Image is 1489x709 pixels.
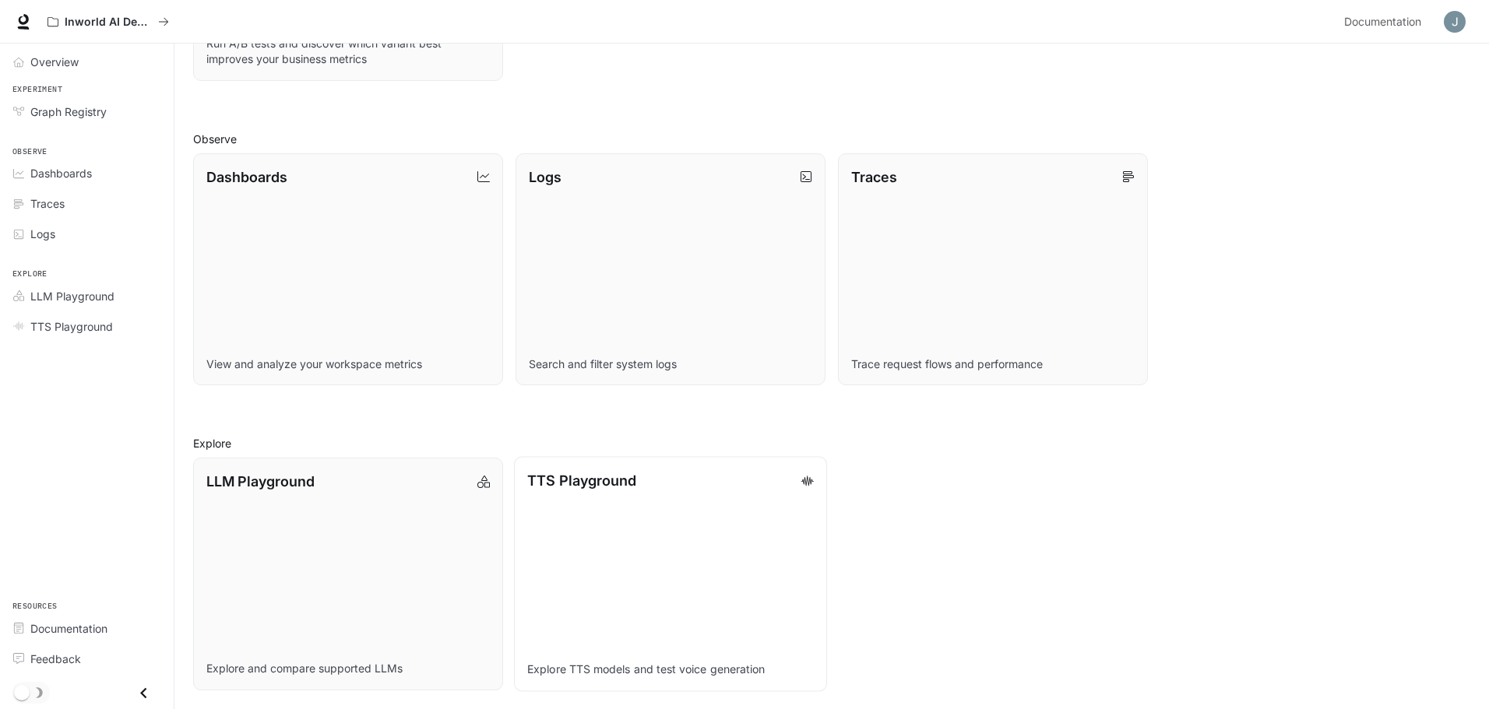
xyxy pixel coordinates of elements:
span: Documentation [30,620,107,637]
span: Documentation [1344,12,1421,32]
span: Traces [30,195,65,212]
p: Explore TTS models and test voice generation [527,662,814,678]
span: Dark mode toggle [14,683,30,700]
a: LogsSearch and filter system logs [516,153,825,386]
p: Traces [851,167,897,188]
a: Documentation [1338,6,1433,37]
a: Graph Registry [6,98,167,125]
span: Graph Registry [30,104,107,120]
a: TTS PlaygroundExplore TTS models and test voice generation [514,457,827,691]
p: Search and filter system logs [529,356,812,372]
a: LLM PlaygroundExplore and compare supported LLMs [193,458,503,690]
a: LLM Playground [6,283,167,310]
span: Logs [30,226,55,242]
p: Trace request flows and performance [851,356,1135,372]
a: Feedback [6,645,167,672]
a: Documentation [6,615,167,642]
a: TTS Playground [6,313,167,340]
a: DashboardsView and analyze your workspace metrics [193,153,503,386]
p: Logs [529,167,561,188]
a: Overview [6,48,167,75]
h2: Explore [193,435,1470,451]
a: Logs [6,220,167,247]
img: User avatar [1444,11,1466,33]
a: Traces [6,190,167,217]
button: User avatar [1439,6,1470,37]
p: Dashboards [206,167,287,188]
p: Inworld AI Demos [65,16,152,29]
button: Close drawer [126,677,161,709]
a: TracesTrace request flows and performance [838,153,1148,386]
p: View and analyze your workspace metrics [206,356,490,372]
a: Dashboards [6,160,167,187]
h2: Observe [193,131,1470,147]
span: Feedback [30,651,81,667]
p: LLM Playground [206,471,315,492]
span: TTS Playground [30,318,113,335]
span: Dashboards [30,165,92,181]
button: All workspaces [40,6,176,37]
p: Run A/B tests and discover which variant best improves your business metrics [206,36,490,67]
p: TTS Playground [527,470,636,491]
span: Overview [30,54,79,70]
span: LLM Playground [30,288,114,304]
p: Explore and compare supported LLMs [206,661,490,676]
